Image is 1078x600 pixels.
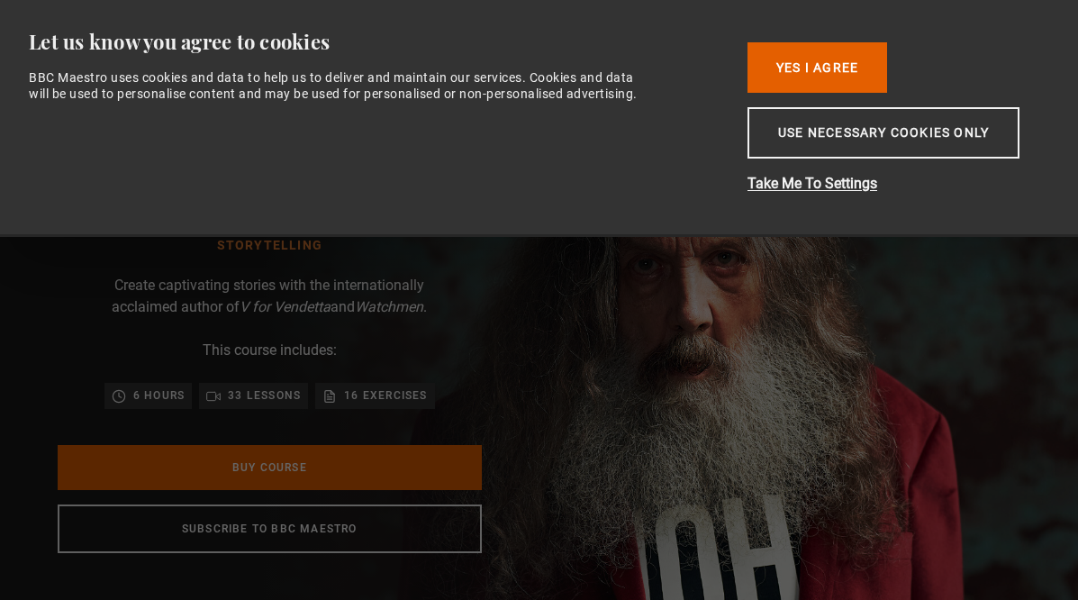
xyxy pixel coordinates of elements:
[344,386,427,405] p: 16 exercises
[29,69,650,102] div: BBC Maestro uses cookies and data to help us to deliver and maintain our services. Cookies and da...
[747,107,1019,159] button: Use necessary cookies only
[29,29,720,55] div: Let us know you agree to cookies
[58,445,482,490] a: Buy Course
[89,275,449,318] p: Create captivating stories with the internationally acclaimed author of and .
[355,298,423,315] i: Watchmen
[109,239,430,253] h1: Storytelling
[133,386,185,405] p: 6 hours
[240,298,331,315] i: V for Vendetta
[747,173,1036,195] button: Take Me To Settings
[747,42,887,93] button: Yes I Agree
[58,505,482,553] a: Subscribe to BBC Maestro
[228,386,301,405] p: 33 lessons
[203,340,337,361] p: This course includes:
